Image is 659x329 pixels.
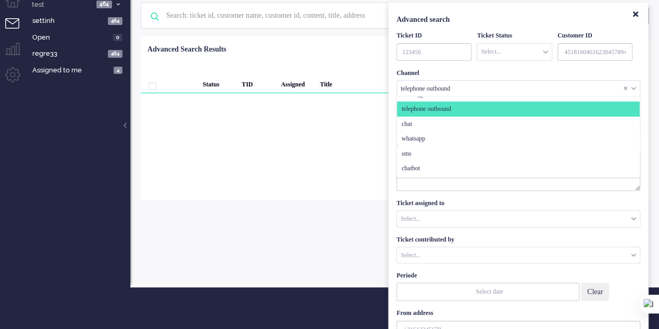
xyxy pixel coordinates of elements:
li: Tickets menu [5,18,29,42]
li: note [397,176,640,191]
label: Ticket Status [477,31,512,40]
li: whatsapp [397,131,640,146]
span: chat [402,120,412,129]
div: Assigned [396,210,640,227]
a: Open 0 [30,31,130,43]
span: 4 [114,67,122,74]
div: Title [316,72,428,93]
li: sms [397,146,640,161]
span: 0 [113,34,122,42]
label: Ticket ID [396,31,422,40]
span: settinh [32,16,105,26]
li: chatbot [397,161,640,176]
li: chat [397,117,640,132]
input: Select date [396,283,579,301]
div: Status [199,72,238,93]
button: Clear [581,283,609,301]
label: Periode [396,271,417,280]
label: Ticket assigned to [396,199,444,208]
a: regre33 464 [30,47,130,59]
span: 464 [108,17,122,25]
input: TicketID [396,43,471,61]
img: ic-search-icon.svg [141,3,168,30]
h4: Advanced search [396,16,640,23]
span: regre33 [32,49,105,59]
div: Assigned Group [396,247,640,264]
span: chatbot [402,164,420,173]
span: Assigned to me [32,66,110,75]
label: From address [396,309,433,318]
span: 464 [96,1,112,8]
a: settinh 464 [30,15,130,26]
span: 464 [108,50,122,58]
div: Assigned [277,72,316,93]
label: Ticket contributed by [396,235,454,244]
li: Admin menu [5,67,29,91]
div: Ticket Status [477,43,552,61]
input: Search: ticket id, customer name, customer id, content, title, address [158,3,556,28]
span: telephone outbound [402,105,451,113]
label: Channel [396,69,419,78]
span: sms [402,149,412,158]
span: Open [32,33,110,43]
li: Supervisor menu [5,43,29,66]
button: Close [627,6,644,23]
div: Advanced Search Results [147,44,226,55]
a: Assigned to me 4 [30,64,130,75]
div: TID [238,72,277,93]
label: Customer ID [557,31,592,40]
div: Channel [396,80,640,97]
li: telephone outbound [397,102,640,117]
input: Customer ID [557,43,632,61]
span: whatsapp [402,134,425,143]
